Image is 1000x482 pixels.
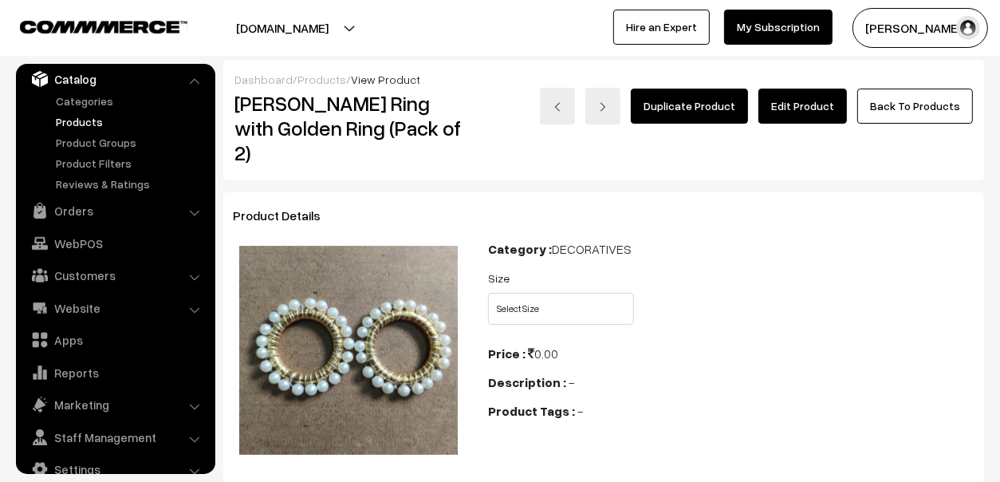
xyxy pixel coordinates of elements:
a: Categories [52,93,210,109]
span: Product Details [233,207,340,223]
a: Hire an Expert [613,10,710,45]
div: 0.00 [488,344,974,363]
img: 17550693024634WhatsApp-Image-2025-08-13-at-123708-PM.jpeg [239,246,459,455]
img: COMMMERCE [20,21,187,33]
div: DECORATIVES [488,239,974,259]
a: Catalog [20,65,210,93]
a: Back To Products [857,89,973,124]
a: Products [52,113,210,130]
a: Customers [20,261,210,290]
div: / / [234,71,973,88]
a: Apps [20,326,210,354]
a: Product Groups [52,134,210,151]
img: user [956,16,980,40]
b: Category : [488,241,552,257]
b: Description : [488,374,566,390]
a: Products [297,73,346,86]
a: COMMMERCE [20,16,159,35]
img: right-arrow.png [598,102,608,112]
img: left-arrow.png [553,102,562,112]
a: WebPOS [20,229,210,258]
a: My Subscription [724,10,833,45]
a: Duplicate Product [631,89,748,124]
a: Reports [20,358,210,387]
span: - [577,403,583,419]
a: Website [20,294,210,322]
a: Reviews & Ratings [52,176,210,192]
a: Orders [20,196,210,225]
a: Staff Management [20,423,210,452]
button: [PERSON_NAME]… [852,8,988,48]
a: Dashboard [234,73,293,86]
span: - [569,374,574,390]
a: Marketing [20,390,210,419]
a: Edit Product [758,89,847,124]
a: Product Filters [52,155,210,172]
b: Product Tags : [488,403,575,419]
span: View Product [351,73,420,86]
h2: [PERSON_NAME] Ring with Golden Ring (Pack of 2) [234,91,465,166]
button: [DOMAIN_NAME] [180,8,384,48]
b: Price : [488,346,526,361]
label: Size [488,270,510,286]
